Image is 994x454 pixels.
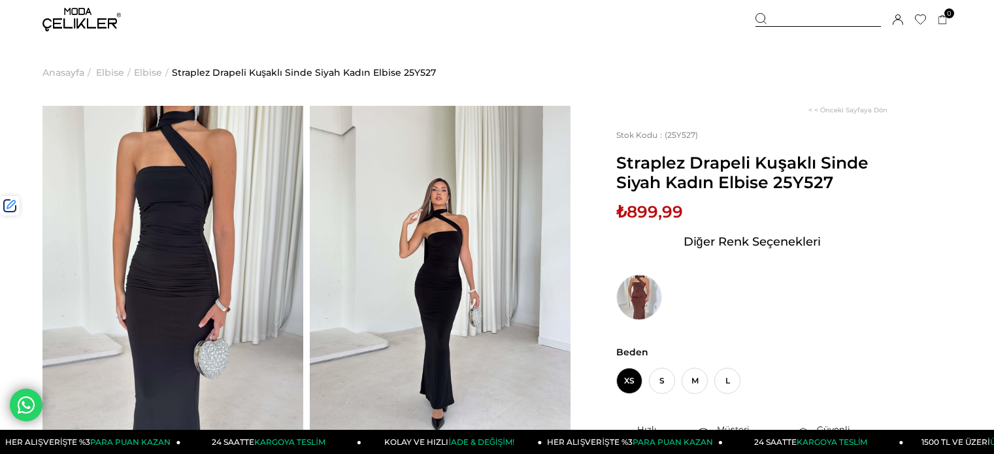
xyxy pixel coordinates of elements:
a: Straplez Drapeli Kuşaklı Sinde Siyah Kadın Elbise 25Y527 [172,39,436,106]
span: Beden [616,346,887,358]
a: HER ALIŞVERİŞTE %3PARA PUAN KAZAN [542,430,723,454]
span: 0 [944,8,954,18]
a: KOLAY VE HIZLIİADE & DEĞİŞİM! [361,430,542,454]
span: KARGOYA TESLİM [797,437,867,447]
span: (25Y527) [616,130,698,140]
img: security.png [796,428,810,442]
img: Straplez Drapeli Kuşaklı Sinde Kahve Kadın Elbise 25Y527 [616,274,662,320]
img: logo [42,8,121,31]
span: ₺899,99 [616,202,683,221]
span: Straplez Drapeli Kuşaklı Sinde Siyah Kadın Elbise 25Y527 [616,153,887,192]
div: Güvenli Alışveriş [817,423,887,447]
span: KARGOYA TESLİM [254,437,325,447]
span: Stok Kodu [616,130,665,140]
a: 24 SAATTEKARGOYA TESLİM [181,430,362,454]
li: > [134,39,172,106]
span: PARA PUAN KAZAN [90,437,171,447]
a: Elbise [134,39,162,106]
a: Elbise [96,39,124,106]
a: Anasayfa [42,39,84,106]
span: PARA PUAN KAZAN [633,437,713,447]
span: L [714,368,740,394]
div: Hızlı Teslimat [637,423,696,447]
a: < < Önceki Sayfaya Dön [808,106,887,114]
a: 24 SAATTEKARGOYA TESLİM [723,430,904,454]
li: > [42,39,94,106]
span: Diğer Renk Seçenekleri [684,231,821,252]
img: Straplez Drapeli Kuşaklı Sinde Siyah Kadın Elbise 25Y527 [42,106,303,453]
span: XS [616,368,642,394]
span: M [682,368,708,394]
img: Straplez Drapeli Kuşaklı Sinde Siyah Kadın Elbise 25Y527 [310,106,571,453]
span: İADE & DEĞİŞİM! [448,437,514,447]
img: call-center.png [696,428,710,442]
div: Müşteri Hizmetleri [717,423,796,447]
img: shipping.png [616,428,631,442]
a: 0 [938,15,948,25]
li: > [96,39,134,106]
span: S [649,368,675,394]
